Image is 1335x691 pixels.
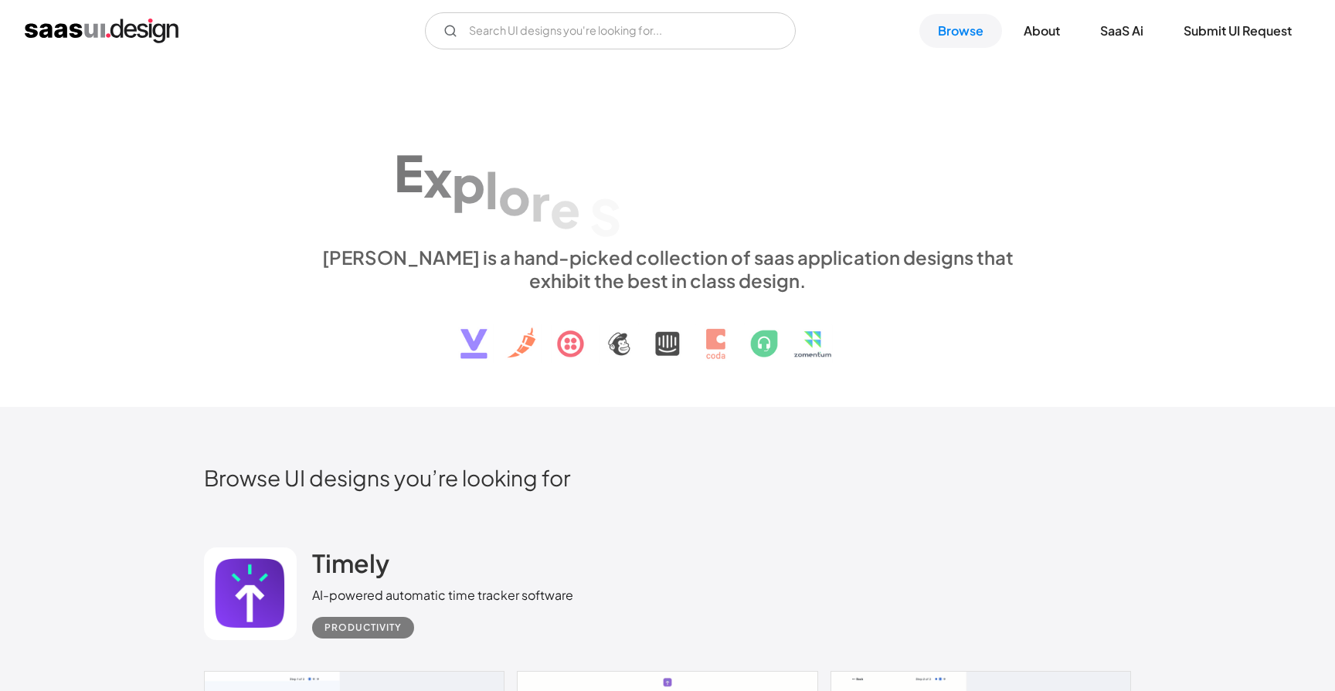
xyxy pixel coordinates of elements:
[589,187,621,246] div: S
[1005,14,1079,48] a: About
[425,12,796,49] input: Search UI designs you're looking for...
[312,547,389,586] a: Timely
[452,154,485,213] div: p
[1165,14,1310,48] a: Submit UI Request
[550,179,580,239] div: e
[312,246,1023,292] div: [PERSON_NAME] is a hand-picked collection of saas application designs that exhibit the best in cl...
[394,143,423,202] div: E
[204,464,1131,491] h2: Browse UI designs you’re looking for
[1082,14,1162,48] a: SaaS Ai
[423,147,452,207] div: x
[25,19,178,43] a: home
[485,159,498,218] div: l
[531,172,550,232] div: r
[919,14,1002,48] a: Browse
[433,292,902,372] img: text, icon, saas logo
[312,112,1023,231] h1: Explore SaaS UI design patterns & interactions.
[324,618,402,637] div: Productivity
[312,586,573,605] div: AI-powered automatic time tracker software
[312,547,389,578] h2: Timely
[498,165,531,225] div: o
[425,12,796,49] form: Email Form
